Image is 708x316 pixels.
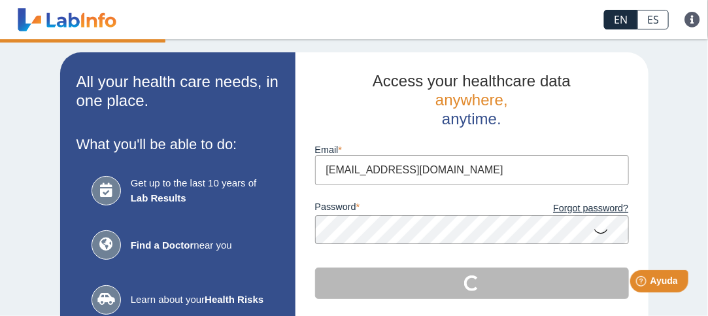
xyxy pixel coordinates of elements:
h3: What you'll be able to do: [76,136,279,152]
b: Health Risks [205,294,263,305]
a: ES [637,10,669,29]
span: near you [131,238,263,253]
h2: All your health care needs, in one place. [76,73,279,111]
span: Get up to the last 10 years of [131,176,263,205]
span: Access your healthcare data [373,72,571,90]
a: EN [604,10,637,29]
b: Find a Doctor [131,239,194,251]
span: anywhere, [435,91,508,109]
span: Learn about your [131,292,263,307]
a: Forgot password? [472,202,629,216]
iframe: Help widget launcher [592,265,694,302]
span: anytime. [442,110,501,128]
label: Email [315,145,629,155]
b: Lab Results [131,192,186,203]
label: password [315,202,472,216]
